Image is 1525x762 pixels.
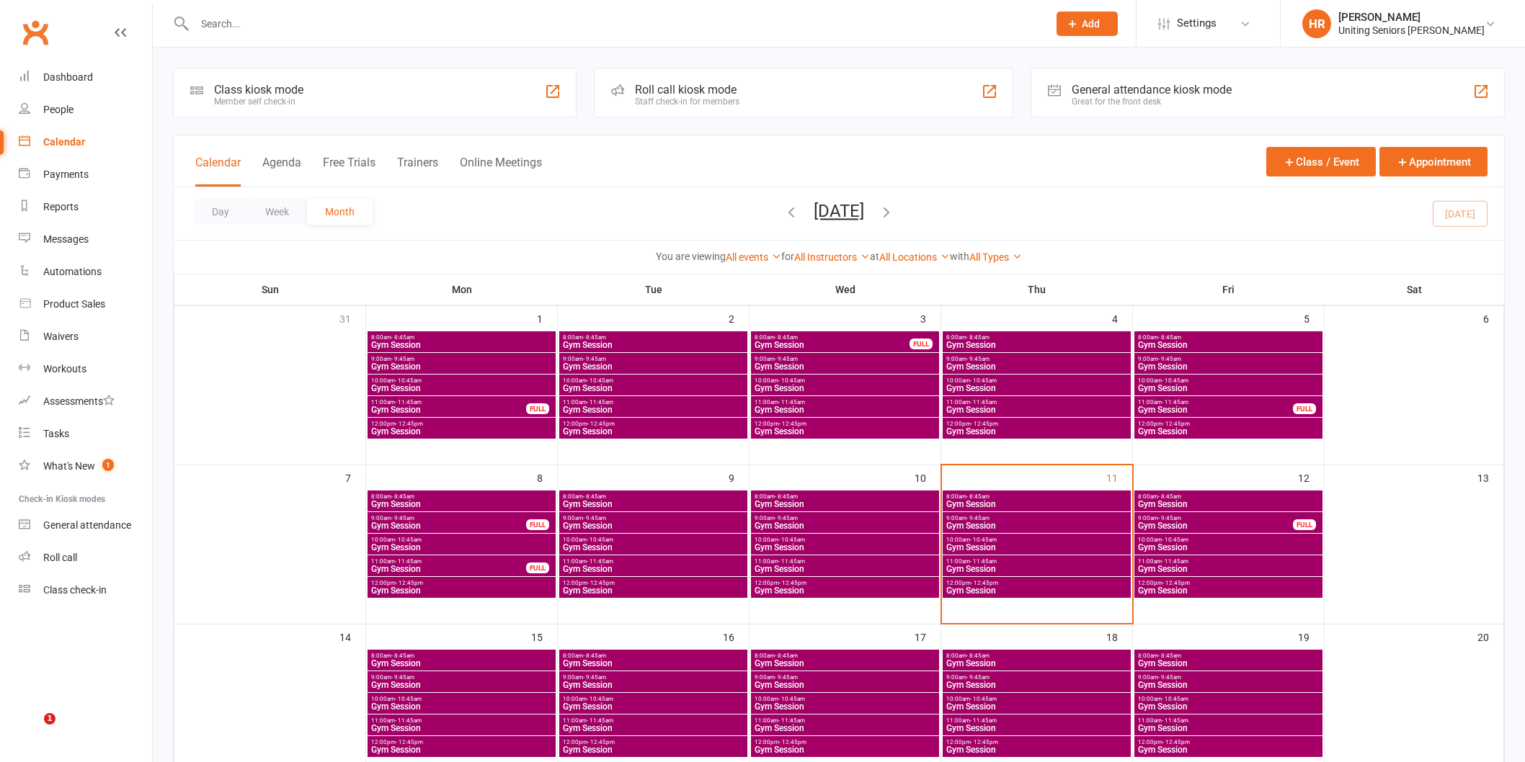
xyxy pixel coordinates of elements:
[370,493,553,500] span: 8:00am
[391,356,414,362] span: - 9:45am
[562,717,744,724] span: 11:00am
[946,565,1128,573] span: Gym Session
[754,580,936,586] span: 12:00pm
[1162,580,1190,586] span: - 12:45pm
[562,493,744,500] span: 8:00am
[247,199,307,225] button: Week
[946,558,1128,565] span: 11:00am
[339,624,365,648] div: 14
[562,558,744,565] span: 11:00am
[870,251,879,262] strong: at
[396,421,423,427] span: - 12:45pm
[1483,306,1503,330] div: 6
[395,377,422,384] span: - 10:45am
[775,356,798,362] span: - 9:45am
[729,465,749,489] div: 9
[370,399,527,405] span: 11:00am
[460,156,542,187] button: Online Meetings
[775,674,798,681] span: - 9:45am
[966,356,990,362] span: - 9:45am
[1137,674,1320,681] span: 9:00am
[583,493,606,500] span: - 8:45am
[754,681,936,689] span: Gym Session
[19,574,152,606] a: Class kiosk mode
[966,515,990,521] span: - 9:45am
[174,274,366,305] th: Sun
[370,702,553,711] span: Gym Session
[970,377,997,384] span: - 10:45am
[587,558,613,565] span: - 11:45am
[1137,399,1294,405] span: 11:00am
[775,653,798,659] span: - 8:45am
[966,653,990,659] span: - 8:45am
[1137,384,1320,393] span: Gym Session
[1106,465,1132,489] div: 11
[562,659,744,668] span: Gym Session
[19,385,152,418] a: Assessments
[966,493,990,500] span: - 8:45am
[1137,341,1320,349] span: Gym Session
[635,83,739,97] div: Roll call kiosk mode
[583,653,606,659] span: - 8:45am
[370,334,553,341] span: 8:00am
[1302,9,1331,38] div: HR
[1177,7,1217,40] span: Settings
[729,306,749,330] div: 2
[778,558,805,565] span: - 11:45am
[562,377,744,384] span: 10:00am
[1137,362,1320,371] span: Gym Session
[391,493,414,500] span: - 8:45am
[1162,399,1188,405] span: - 11:45am
[370,681,553,689] span: Gym Session
[1137,659,1320,668] span: Gym Session
[754,362,936,371] span: Gym Session
[946,384,1128,393] span: Gym Session
[587,580,615,586] span: - 12:45pm
[1137,565,1320,573] span: Gym Session
[370,356,553,362] span: 9:00am
[102,459,114,471] span: 1
[19,61,152,94] a: Dashboard
[946,702,1128,711] span: Gym Session
[558,274,750,305] th: Tue
[43,136,85,148] div: Calendar
[754,696,936,702] span: 10:00am
[323,156,375,187] button: Free Trials
[562,653,744,659] span: 8:00am
[43,169,89,180] div: Payments
[1082,18,1100,30] span: Add
[194,199,247,225] button: Day
[391,674,414,681] span: - 9:45am
[583,356,606,362] span: - 9:45am
[370,537,553,543] span: 10:00am
[562,681,744,689] span: Gym Session
[391,653,414,659] span: - 8:45am
[587,696,613,702] span: - 10:45am
[1137,696,1320,702] span: 10:00am
[43,233,89,245] div: Messages
[971,421,998,427] span: - 12:45pm
[43,298,105,310] div: Product Sales
[1137,580,1320,586] span: 12:00pm
[1379,147,1488,176] button: Appointment
[754,341,910,349] span: Gym Session
[946,659,1128,668] span: Gym Session
[1133,274,1325,305] th: Fri
[370,521,527,530] span: Gym Session
[1162,421,1190,427] span: - 12:45pm
[43,71,93,83] div: Dashboard
[395,558,422,565] span: - 11:45am
[391,515,414,521] span: - 9:45am
[19,288,152,321] a: Product Sales
[19,256,152,288] a: Automations
[397,156,438,187] button: Trainers
[583,334,606,341] span: - 8:45am
[190,14,1038,34] input: Search...
[723,624,749,648] div: 16
[587,537,613,543] span: - 10:45am
[1106,624,1132,648] div: 18
[562,334,744,341] span: 8:00am
[1298,624,1324,648] div: 19
[879,251,950,263] a: All Locations
[775,493,798,500] span: - 8:45am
